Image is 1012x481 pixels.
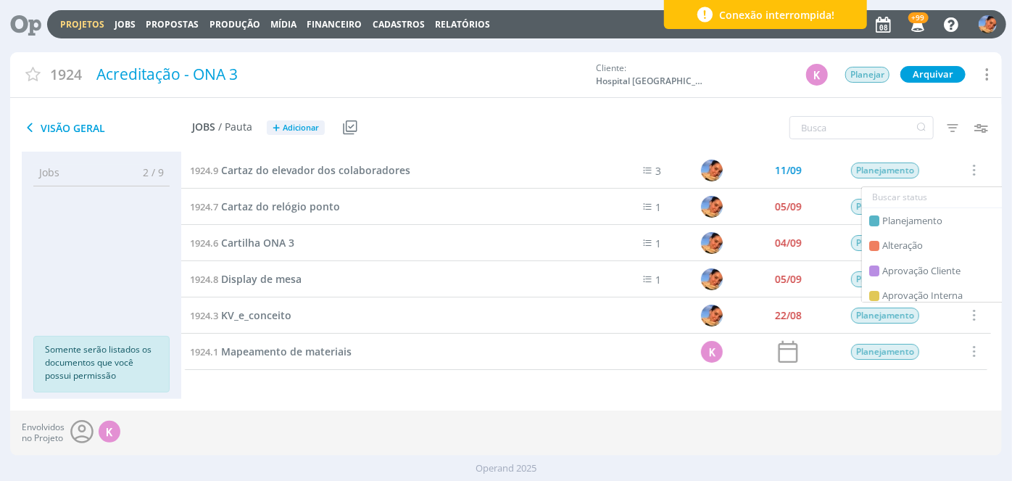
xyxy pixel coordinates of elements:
[805,63,829,86] button: K
[192,121,215,133] span: Jobs
[851,163,919,178] span: Planejamento
[851,271,919,287] span: Planejamento
[806,64,828,86] div: K
[789,116,934,139] input: Busca
[701,232,723,254] img: L
[882,214,942,229] span: Planejamento
[190,200,218,213] span: 1924.7
[190,273,218,286] span: 1924.8
[882,289,963,303] span: Aprovação Interna
[190,344,352,360] a: 1924.1Mapeamento de materiais
[190,237,218,250] span: 1924.6
[701,305,723,326] img: L
[115,18,136,30] a: Jobs
[307,18,362,30] a: Financeiro
[190,309,218,322] span: 1924.3
[979,15,997,33] img: L
[720,7,835,22] span: Conexão interrompida!
[190,163,410,178] a: 1924.9Cartaz do elevador dos colaboradores
[655,237,661,250] span: 1
[273,120,280,136] span: +
[851,199,919,215] span: Planejamento
[775,311,802,321] div: 22/08
[39,165,59,180] span: Jobs
[110,19,140,30] button: Jobs
[22,119,192,136] span: Visão Geral
[775,202,802,212] div: 05/09
[60,18,104,30] a: Projetos
[190,271,302,287] a: 1924.8Display de mesa
[882,264,961,279] span: Aprovação Cliente
[851,308,919,324] span: Planejamento
[596,62,829,88] div: Cliente:
[882,239,923,253] span: Alteração
[978,12,998,37] button: L
[146,18,199,30] span: Propostas
[45,343,158,382] p: Somente serão listados os documentos que você possui permissão
[22,422,65,443] span: Envolvidos no Projeto
[91,58,589,91] div: Acreditação - ONA 3
[218,121,252,133] span: / Pauta
[283,123,319,133] span: Adicionar
[908,12,929,23] span: +99
[99,421,120,443] div: K
[221,308,291,322] span: KV_e_conceito
[270,18,296,30] a: Mídia
[775,274,802,284] div: 05/09
[190,199,340,215] a: 1924.7Cartaz do relógio ponto
[221,163,410,177] span: Cartaz do elevador dos colaboradores
[902,12,932,38] button: +99
[141,19,203,30] button: Propostas
[655,273,661,287] span: 1
[431,19,494,30] button: Relatórios
[655,200,661,214] span: 1
[190,345,218,358] span: 1924.1
[845,66,890,83] button: Planejar
[701,268,723,290] img: L
[50,64,82,85] span: 1924
[701,341,723,363] div: K
[900,66,966,83] button: Arquivar
[655,164,661,178] span: 3
[266,19,301,30] button: Mídia
[596,75,705,88] span: Hospital [GEOGRAPHIC_DATA][PERSON_NAME]
[701,160,723,181] img: L
[205,19,265,30] button: Produção
[221,236,294,250] span: Cartilha ONA 3
[373,18,425,30] span: Cadastros
[210,18,260,30] a: Produção
[190,308,291,324] a: 1924.3KV_e_conceito
[775,238,802,248] div: 04/09
[775,165,802,176] div: 11/09
[701,196,723,218] img: L
[851,344,919,360] span: Planejamento
[190,235,294,251] a: 1924.6Cartilha ONA 3
[132,165,164,180] span: 2 / 9
[368,19,429,30] button: Cadastros
[303,19,367,30] button: Financeiro
[221,345,352,358] span: Mapeamento de materiais
[221,272,302,286] span: Display de mesa
[56,19,109,30] button: Projetos
[190,164,218,177] span: 1924.9
[851,235,919,251] span: Planejamento
[435,18,490,30] a: Relatórios
[267,120,325,136] button: +Adicionar
[221,200,340,213] span: Cartaz do relógio ponto
[845,67,889,83] span: Planejar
